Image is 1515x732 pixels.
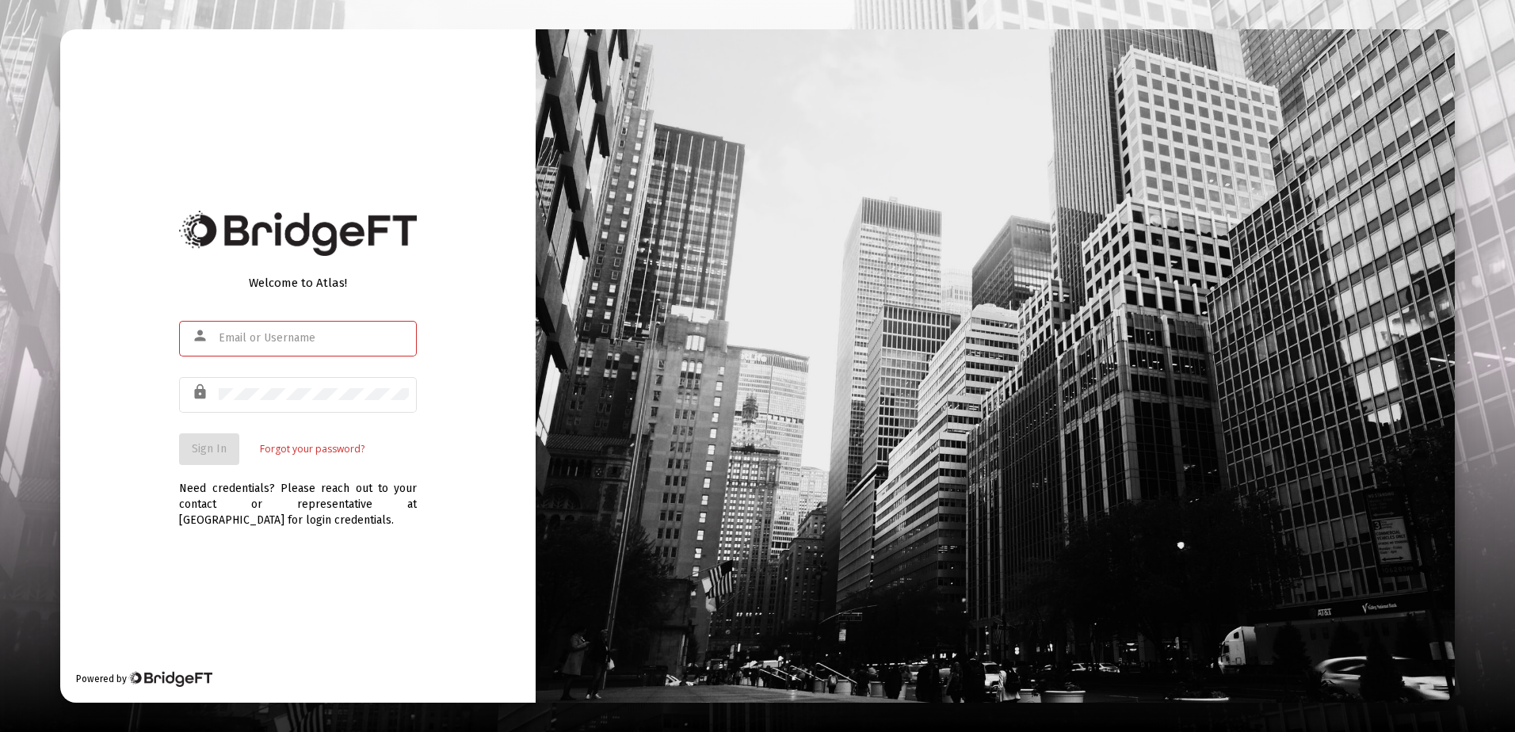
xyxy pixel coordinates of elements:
[76,671,212,687] div: Powered by
[179,433,239,465] button: Sign In
[179,275,417,291] div: Welcome to Atlas!
[219,332,409,345] input: Email or Username
[128,671,212,687] img: Bridge Financial Technology Logo
[179,465,417,528] div: Need credentials? Please reach out to your contact or representative at [GEOGRAPHIC_DATA] for log...
[192,326,211,345] mat-icon: person
[260,441,364,457] a: Forgot your password?
[192,383,211,402] mat-icon: lock
[192,442,227,456] span: Sign In
[179,211,417,256] img: Bridge Financial Technology Logo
